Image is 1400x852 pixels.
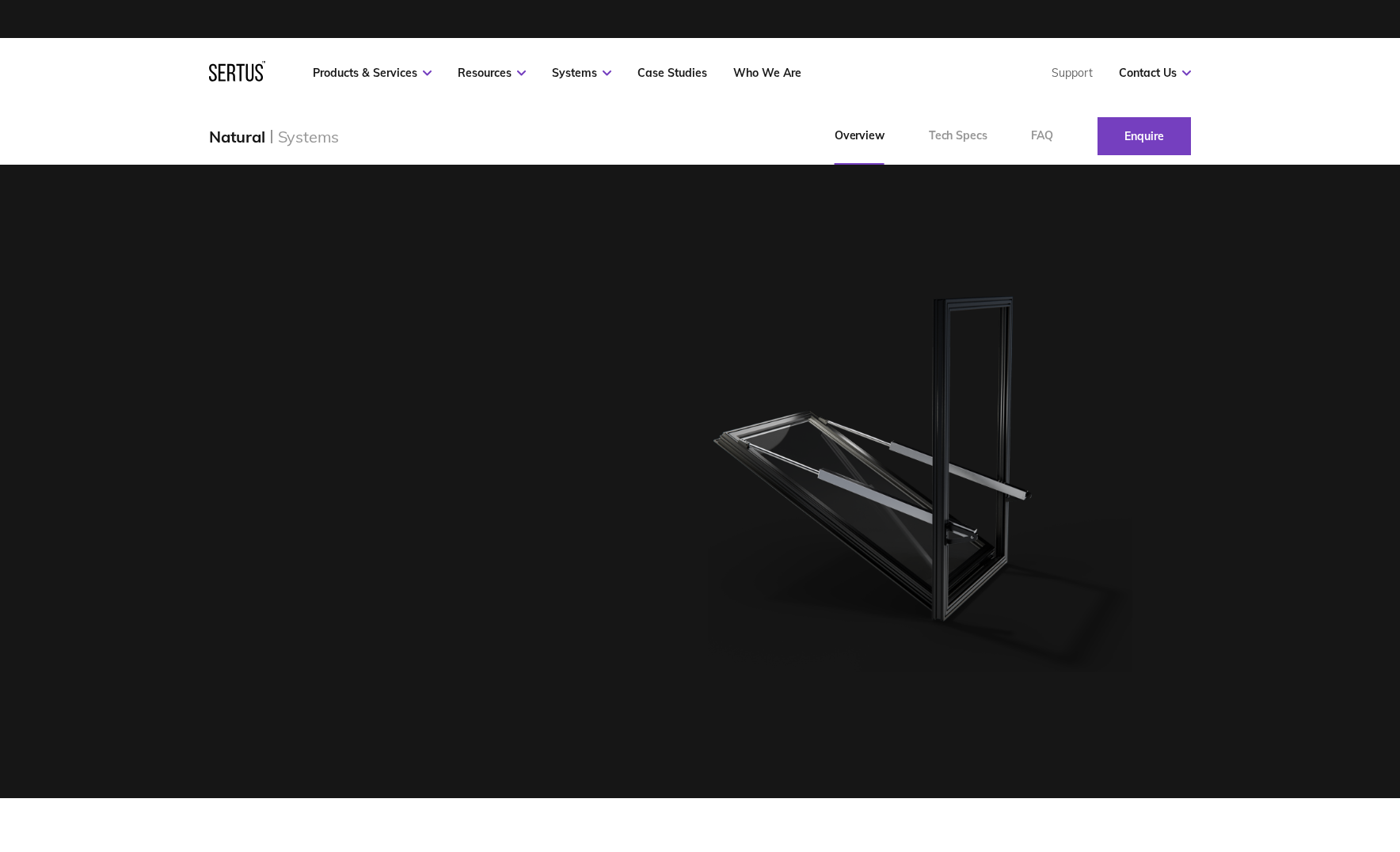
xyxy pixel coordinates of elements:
a: Contact Us [1119,66,1191,80]
a: Products & Services [313,66,432,80]
a: Case Studies [637,66,707,80]
a: Enquire [1098,117,1191,155]
a: Who We Are [733,66,801,80]
div: Systems [278,127,340,146]
a: Tech Specs [907,108,1010,165]
a: FAQ [1009,108,1075,165]
a: Support [1052,66,1093,80]
a: Systems [552,66,611,80]
a: Resources [458,66,526,80]
div: Natural [209,127,265,146]
iframe: Chat Widget [1321,776,1400,852]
